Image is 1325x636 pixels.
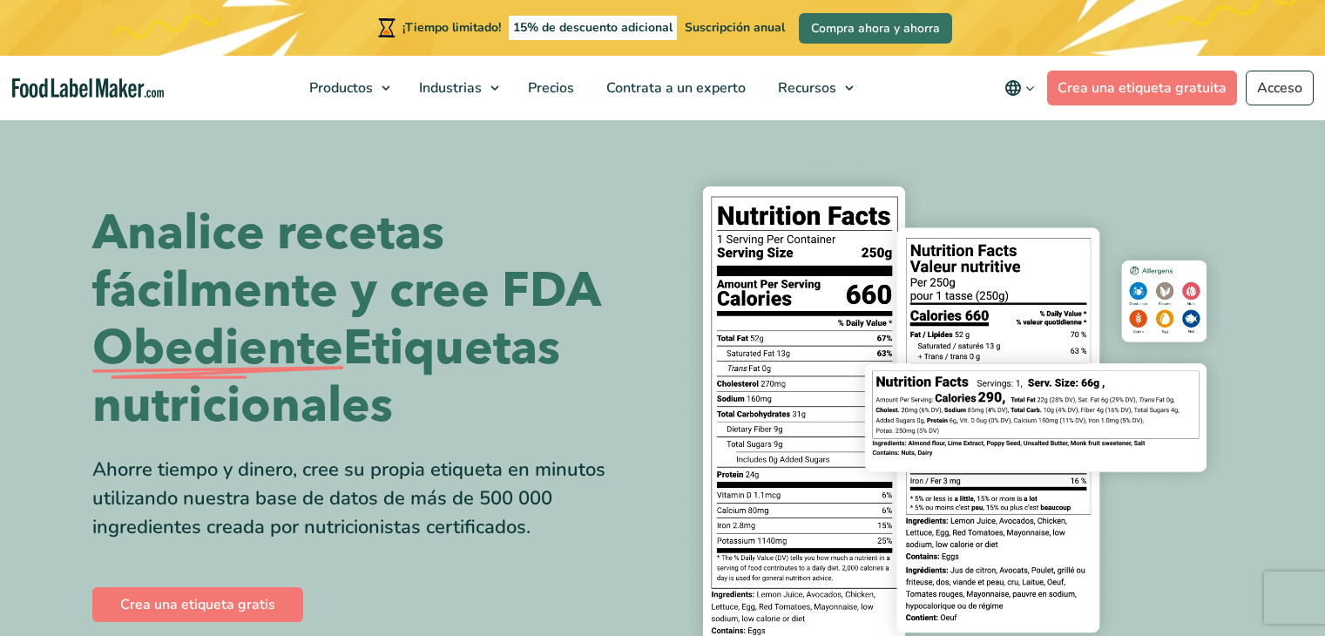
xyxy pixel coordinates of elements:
[606,78,746,98] font: Contrata a un experto
[92,315,343,381] font: Obediente
[402,19,501,36] font: ¡Tiempo limitado!
[799,13,952,44] a: Compra ahora y ahorra
[1246,71,1314,105] a: Acceso
[811,20,940,37] font: Compra ahora y ahorra
[512,56,586,120] a: Precios
[92,200,601,323] font: Analice recetas fácilmente y cree FDA
[92,457,605,540] font: Ahorre tiempo y dinero, cree su propia etiqueta en minutos utilizando nuestra base de datos de má...
[1058,78,1227,98] font: Crea una etiqueta gratuita
[778,78,836,98] font: Recursos
[92,587,303,622] a: Crea una etiqueta gratis
[403,56,508,120] a: Industrias
[419,78,482,98] font: Industrias
[1257,78,1302,98] font: Acceso
[528,78,574,98] font: Precios
[294,56,399,120] a: Productos
[120,595,275,614] font: Crea una etiqueta gratis
[685,19,785,36] font: Suscripción anual
[513,19,673,36] font: 15% de descuento adicional
[591,56,758,120] a: Contrata a un experto
[309,78,373,98] font: Productos
[762,56,862,120] a: Recursos
[1047,71,1237,105] a: Crea una etiqueta gratuita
